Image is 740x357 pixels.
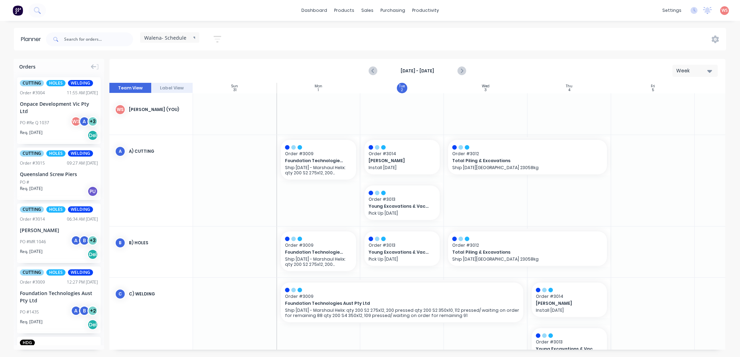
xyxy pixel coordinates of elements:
[87,235,98,246] div: + 3
[285,249,345,255] span: Foundation Technologies Aust Pty Ltd
[20,206,44,213] span: CUTTING
[20,90,45,96] div: Order # 3004
[536,300,596,307] span: [PERSON_NAME]
[20,227,98,234] div: [PERSON_NAME]
[20,269,44,276] span: CUTTING
[87,116,98,127] div: + 3
[369,203,429,209] span: Young Excavations & Vac Hire
[20,309,39,315] div: PO #1435
[452,256,603,262] p: Ship [DATE][GEOGRAPHIC_DATA] 23058kg
[129,240,187,246] div: B) Holes
[20,289,98,304] div: Foundation Technologies Aust Pty Ltd
[484,88,487,92] div: 3
[383,68,452,74] strong: [DATE] - [DATE]
[285,293,519,300] span: Order # 3009
[659,5,685,16] div: settings
[68,206,93,213] span: WELDING
[71,116,81,127] div: WS
[20,129,43,136] span: Req. [DATE]
[409,5,442,16] div: productivity
[68,80,93,86] span: WELDING
[20,120,49,126] div: PO #Re Q 1037
[67,279,98,285] div: 12:27 PM [DATE]
[452,165,603,170] p: Ship [DATE][GEOGRAPHIC_DATA] 23058kg
[87,306,98,316] div: + 2
[129,106,187,113] div: [PERSON_NAME] (You)
[369,256,435,262] p: Pick Up [DATE]
[676,67,708,74] div: Week
[452,249,588,255] span: Total Piling & Excavations
[46,150,65,157] span: HOLES
[115,289,125,299] div: C
[20,80,44,86] span: CUTTING
[285,256,352,267] p: Ship [DATE] - Marshaul Helix: qty 200 S2 275x12, 200 pressed qty 200 S2 350x10, 112 pressed/ wait...
[46,80,65,86] span: HOLES
[20,160,45,166] div: Order # 3015
[568,88,570,92] div: 4
[46,269,65,276] span: HOLES
[369,249,429,255] span: Young Excavations & Vac Hire
[285,165,352,175] p: Ship [DATE] - Marshaul Helix: qty 200 S2 275x12, 200 pressed qty 200 S2 350x10, 112 pressed/ wait...
[144,34,186,41] span: Walena- Schedule
[331,5,358,16] div: products
[20,185,43,192] span: Req. [DATE]
[231,84,238,88] div: Sun
[369,242,435,248] span: Order # 3013
[67,216,98,222] div: 06:34 AM [DATE]
[536,293,603,300] span: Order # 3014
[377,5,409,16] div: purchasing
[369,165,435,170] p: Install [DATE]
[315,84,322,88] div: Mon
[109,83,151,93] button: Team View
[285,158,345,164] span: Foundation Technologies Aust Pty Ltd
[20,340,35,346] span: HDG
[71,306,81,316] div: A
[722,7,728,14] span: WS
[318,88,319,92] div: 1
[20,216,45,222] div: Order # 3014
[20,150,44,157] span: CUTTING
[482,84,490,88] div: Wed
[129,291,187,297] div: C) Welding
[79,306,90,316] div: B
[452,242,603,248] span: Order # 3012
[67,90,98,96] div: 11:55 AM [DATE]
[651,84,655,88] div: Fri
[358,5,377,16] div: sales
[115,104,125,115] div: WS
[285,242,352,248] span: Order # 3009
[233,88,237,92] div: 31
[20,279,45,285] div: Order # 3009
[20,319,43,325] span: Req. [DATE]
[20,239,46,245] div: PO #MR 1046
[129,148,187,154] div: A) Cutting
[71,235,81,246] div: A
[369,196,435,203] span: Order # 3013
[115,238,125,248] div: B
[68,269,93,276] span: WELDING
[536,339,603,345] span: Order # 3013
[151,83,193,93] button: Label View
[20,179,29,185] div: PO #
[87,319,98,330] div: Del
[87,186,98,197] div: PU
[566,84,572,88] div: Thu
[87,130,98,141] div: Del
[452,158,588,164] span: Total Piling & Excavations
[20,170,98,178] div: Queensland Screw Piers
[87,249,98,260] div: Del
[13,5,23,16] img: Factory
[536,308,603,313] p: Install [DATE]
[20,100,98,115] div: Onpace Development Vic Pty Ltd
[399,84,405,88] div: Tue
[68,150,93,157] span: WELDING
[285,151,352,157] span: Order # 3009
[401,88,403,92] div: 2
[20,248,43,255] span: Req. [DATE]
[369,151,435,157] span: Order # 3014
[19,63,36,70] span: Orders
[369,158,429,164] span: [PERSON_NAME]
[67,160,98,166] div: 09:27 AM [DATE]
[652,88,654,92] div: 5
[298,5,331,16] a: dashboard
